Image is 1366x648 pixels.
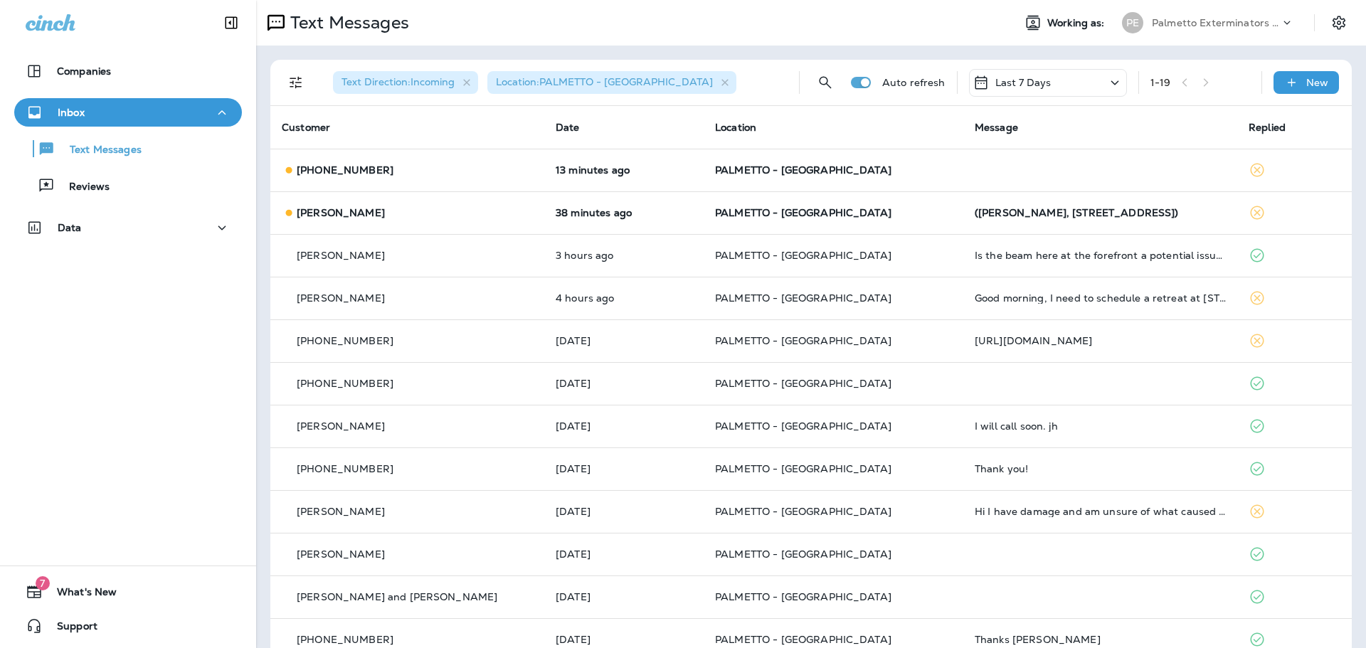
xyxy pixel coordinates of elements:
span: PALMETTO - [GEOGRAPHIC_DATA] [715,505,891,518]
div: Location:PALMETTO - [GEOGRAPHIC_DATA] [487,71,736,94]
p: Aug 22, 2025 12:21 PM [556,335,692,346]
span: Working as: [1047,17,1108,29]
span: PALMETTO - [GEOGRAPHIC_DATA] [715,548,891,561]
div: Text Direction:Incoming [333,71,478,94]
span: Date [556,121,580,134]
p: Aug 20, 2025 08:32 PM [556,420,692,432]
p: Aug 20, 2025 01:07 PM [556,506,692,517]
p: Text Messages [285,12,409,33]
div: Hi I have damage and am unsure of what caused it. Can you take a look please [975,506,1226,517]
div: (Pam Ireland, 820 Fiddlers Point Lane) [975,207,1226,218]
button: Support [14,612,242,640]
span: [PHONE_NUMBER] [297,164,393,176]
p: New [1306,77,1328,88]
span: [PHONE_NUMBER] [297,633,393,646]
p: [PERSON_NAME] [297,506,385,517]
p: Companies [57,65,111,77]
span: PALMETTO - [GEOGRAPHIC_DATA] [715,462,891,475]
span: Message [975,121,1018,134]
p: Aug 25, 2025 10:11 AM [556,250,692,261]
p: Aug 20, 2025 03:57 PM [556,463,692,474]
p: Reviews [55,181,110,194]
button: Reviews [14,171,242,201]
p: Text Messages [55,144,142,157]
span: PALMETTO - [GEOGRAPHIC_DATA] [715,292,891,304]
p: Aug 19, 2025 03:26 PM [556,591,692,602]
button: Text Messages [14,134,242,164]
div: I will call soon. jh [975,420,1226,432]
p: Auto refresh [882,77,946,88]
div: PE [1122,12,1143,33]
span: Replied [1249,121,1286,134]
button: Companies [14,57,242,85]
span: 7 [36,576,50,590]
span: [PHONE_NUMBER] [297,377,393,390]
p: Last 7 Days [995,77,1052,88]
p: Aug 25, 2025 01:50 PM [556,164,692,176]
p: [PERSON_NAME] [297,548,385,560]
div: Is the beam here at the forefront a potential issue from termite or bug? [975,250,1226,261]
p: [PERSON_NAME] [297,250,385,261]
button: Search Messages [811,68,840,97]
span: PALMETTO - [GEOGRAPHIC_DATA] [715,334,891,347]
button: Data [14,213,242,242]
span: PALMETTO - [GEOGRAPHIC_DATA] [715,377,891,390]
p: [PERSON_NAME] [297,292,385,304]
p: Aug 21, 2025 12:02 PM [556,378,692,389]
span: Location [715,121,756,134]
div: 1 - 19 [1150,77,1171,88]
span: PALMETTO - [GEOGRAPHIC_DATA] [715,249,891,262]
span: Customer [282,121,330,134]
button: Filters [282,68,310,97]
span: [PHONE_NUMBER] [297,462,393,475]
span: Support [43,620,97,637]
span: Text Direction : Incoming [341,75,455,88]
p: [PERSON_NAME] [297,207,385,218]
p: Palmetto Exterminators LLC [1152,17,1280,28]
p: Aug 25, 2025 01:25 PM [556,207,692,218]
p: Data [58,222,82,233]
p: [PERSON_NAME] [297,420,385,432]
span: PALMETTO - [GEOGRAPHIC_DATA] [715,206,891,219]
span: Location : PALMETTO - [GEOGRAPHIC_DATA] [496,75,713,88]
p: Aug 25, 2025 09:09 AM [556,292,692,304]
span: PALMETTO - [GEOGRAPHIC_DATA] [715,420,891,432]
p: Aug 20, 2025 08:47 AM [556,548,692,560]
div: https://customer.entomobrands.com/login [975,335,1226,346]
span: PALMETTO - [GEOGRAPHIC_DATA] [715,590,891,603]
span: PALMETTO - [GEOGRAPHIC_DATA] [715,633,891,646]
button: Collapse Sidebar [211,9,251,37]
span: [PHONE_NUMBER] [297,334,393,347]
button: Settings [1326,10,1352,36]
p: [PERSON_NAME] and [PERSON_NAME] [297,591,497,602]
span: What's New [43,586,117,603]
p: Inbox [58,107,85,118]
div: Thank you! [975,463,1226,474]
div: Good morning, I need to schedule a retreat at 133 Mary Ellen drive for the beetles [975,292,1226,304]
button: Inbox [14,98,242,127]
span: PALMETTO - [GEOGRAPHIC_DATA] [715,164,891,176]
button: 7What's New [14,578,242,606]
div: Thanks Peter Rosenthal [975,634,1226,645]
p: Aug 19, 2025 03:22 PM [556,634,692,645]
